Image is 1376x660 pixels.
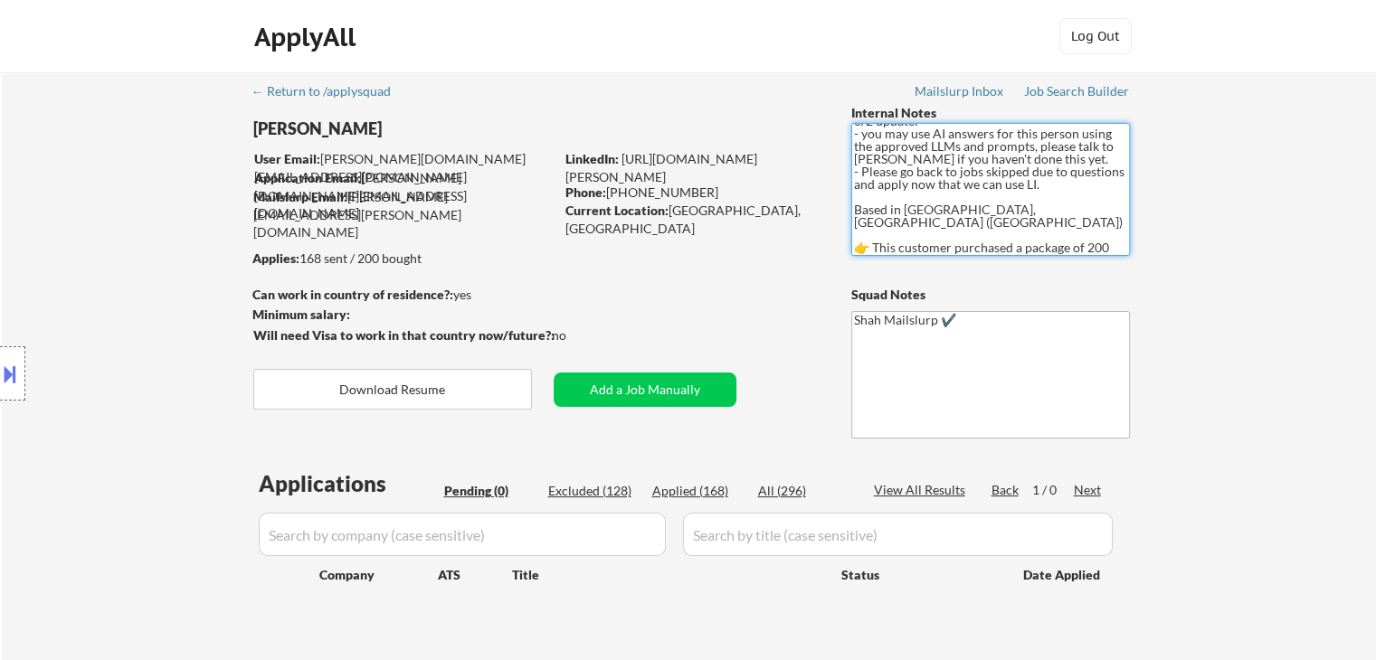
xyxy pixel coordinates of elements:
[565,184,821,202] div: [PHONE_NUMBER]
[1032,481,1074,499] div: 1 / 0
[565,151,757,184] a: [URL][DOMAIN_NAME][PERSON_NAME]
[252,250,554,268] div: 168 sent / 200 bought
[253,188,554,241] div: [PERSON_NAME][EMAIL_ADDRESS][PERSON_NAME][DOMAIN_NAME]
[758,482,849,500] div: All (296)
[254,22,361,52] div: ApplyAll
[251,84,408,102] a: ← Return to /applysquad
[1059,18,1132,54] button: Log Out
[565,184,606,200] strong: Phone:
[841,558,997,590] div: Status
[1074,481,1103,499] div: Next
[319,566,438,584] div: Company
[851,286,1130,304] div: Squad Notes
[259,473,438,495] div: Applications
[254,169,554,222] div: [PERSON_NAME][DOMAIN_NAME][EMAIL_ADDRESS][DOMAIN_NAME]
[253,118,625,140] div: [PERSON_NAME]
[438,566,512,584] div: ATS
[652,482,743,500] div: Applied (168)
[259,513,666,556] input: Search by company (case sensitive)
[254,150,554,185] div: [PERSON_NAME][DOMAIN_NAME][EMAIL_ADDRESS][DOMAIN_NAME]
[1024,84,1130,102] a: Job Search Builder
[851,104,1130,122] div: Internal Notes
[992,481,1020,499] div: Back
[252,287,453,302] strong: Can work in country of residence?:
[554,372,736,407] button: Add a Job Manually
[512,566,824,584] div: Title
[915,84,1005,102] a: Mailslurp Inbox
[683,513,1113,556] input: Search by title (case sensitive)
[251,85,408,98] div: ← Return to /applysquad
[874,481,971,499] div: View All Results
[915,85,1005,98] div: Mailslurp Inbox
[552,326,603,344] div: no
[565,203,669,218] strong: Current Location:
[1023,566,1103,584] div: Date Applied
[252,286,548,304] div: yes
[253,327,555,343] strong: Will need Visa to work in that country now/future?:
[253,369,532,410] button: Download Resume
[565,151,619,166] strong: LinkedIn:
[548,482,639,500] div: Excluded (128)
[444,482,535,500] div: Pending (0)
[565,202,821,237] div: [GEOGRAPHIC_DATA], [GEOGRAPHIC_DATA]
[1024,85,1130,98] div: Job Search Builder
